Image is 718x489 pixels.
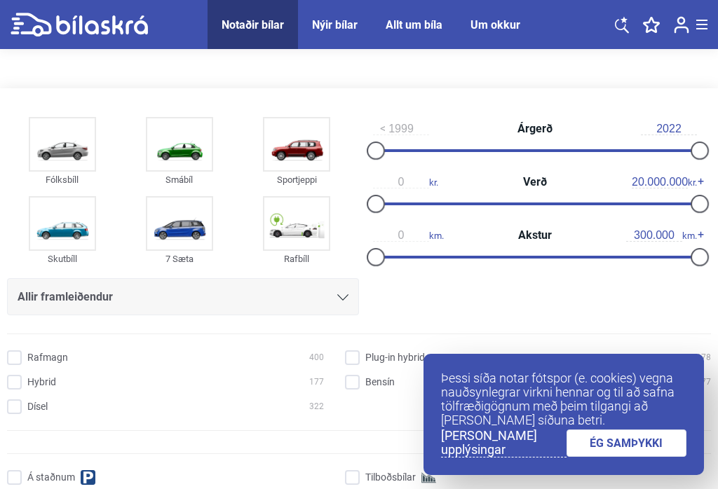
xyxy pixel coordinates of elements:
[470,18,520,32] a: Um okkur
[441,429,567,457] a: [PERSON_NAME] upplýsingar
[674,16,689,34] img: user-login.svg
[696,350,711,365] span: 178
[27,375,56,390] span: Hybrid
[263,172,330,188] div: Sportjeppi
[632,176,697,188] span: kr.
[309,399,324,414] span: 322
[520,177,550,188] span: Verð
[29,251,96,267] div: Skutbíll
[309,375,324,390] span: 177
[373,176,438,188] span: kr.
[312,18,358,32] a: Nýir bílar
[18,287,113,307] span: Allir framleiðendur
[27,470,75,485] span: Á staðnum
[146,172,213,188] div: Smábíl
[263,251,330,267] div: Rafbíll
[514,123,556,135] span: Árgerð
[222,18,284,32] a: Notaðir bílar
[365,470,416,485] span: Tilboðsbílar
[386,18,442,32] a: Allt um bíla
[373,229,444,242] span: km.
[365,375,395,390] span: Bensín
[27,350,68,365] span: Rafmagn
[567,429,687,457] a: ÉG SAMÞYKKI
[309,350,324,365] span: 400
[515,230,555,241] span: Akstur
[146,251,213,267] div: 7 Sæta
[626,229,697,242] span: km.
[441,371,686,427] p: Þessi síða notar fótspor (e. cookies) vegna nauðsynlegrar virkni hennar og til að safna tölfræðig...
[29,172,96,188] div: Fólksbíll
[27,399,48,414] span: Dísel
[365,350,425,365] span: Plug-in hybrid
